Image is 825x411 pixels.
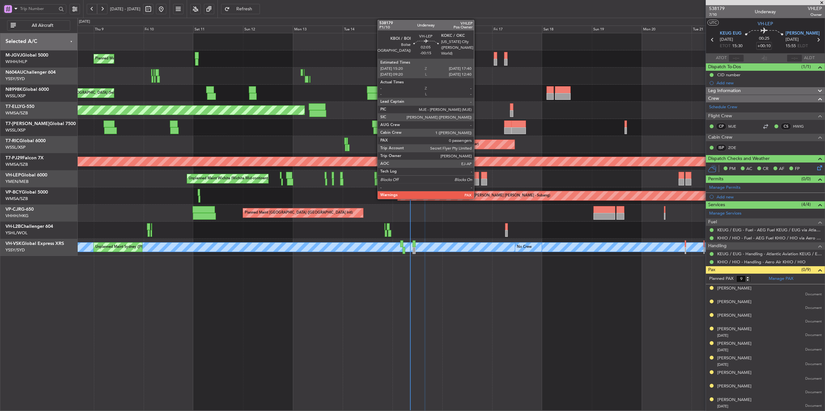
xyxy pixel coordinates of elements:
div: Underway [755,9,776,16]
div: Planned Maint [GEOGRAPHIC_DATA] ([GEOGRAPHIC_DATA] Intl) [245,208,353,218]
span: Services [708,201,725,209]
a: Manage Permits [709,184,741,191]
span: Refresh [231,7,258,11]
span: Fuel [708,218,717,226]
a: N604AUChallenger 604 [6,70,56,75]
span: 00:25 [759,36,769,42]
span: (1/1) [802,63,811,70]
span: 7/10 [709,12,725,17]
div: [PERSON_NAME] [717,397,752,403]
span: 538179 [709,5,725,12]
a: WSSL/XSP [6,127,26,133]
div: Wed 15 [393,26,442,33]
div: Sun 19 [592,26,642,33]
span: (4/4) [802,201,811,208]
div: CP [716,123,727,130]
span: (0/9) [802,266,811,273]
div: Fri 17 [492,26,542,33]
div: Add new [717,194,822,200]
a: WSSL/XSP [6,144,26,150]
span: Document [805,347,822,353]
span: CR [763,166,768,172]
span: VH-VSK [6,241,22,246]
label: Planned PAX [709,276,733,282]
a: HWIG [793,123,808,129]
div: Tue 14 [343,26,393,33]
div: Mon 20 [642,26,692,33]
span: Document [805,376,822,382]
button: Refresh [221,4,260,14]
span: PM [729,166,736,172]
input: --:-- [729,54,744,62]
span: Document [805,390,822,395]
span: ELDT [797,43,808,49]
div: Thu 16 [442,26,492,33]
div: Add new [717,80,822,86]
a: T7-[PERSON_NAME]Global 7500 [6,121,76,126]
a: WMSA/SZB [6,162,28,167]
div: Unplanned Maint Sydney ([PERSON_NAME] Intl) [95,242,175,252]
span: N604AU [6,70,23,75]
span: [DATE] [720,37,733,43]
span: AF [779,166,784,172]
span: Leg Information [708,87,741,95]
input: Trip Number [20,4,57,14]
span: Document [805,362,822,367]
span: [PERSON_NAME] [786,30,820,37]
span: ATOT [716,55,727,61]
span: Owner [808,12,822,17]
span: Document [805,305,822,311]
a: KHIO / HIO - Handling - Aero Air KHIO / HIO [717,259,806,265]
a: VHHH/HKG [6,213,28,219]
button: UTC [708,20,719,26]
a: VH-LEPGlobal 6000 [6,173,47,177]
a: WSSL/XSP [6,93,26,99]
span: [DATE] [717,348,728,353]
a: M-JGVJGlobal 5000 [6,53,48,58]
span: ETOT [720,43,731,49]
a: VH-VSKGlobal Express XRS [6,241,64,246]
span: [DATE] [717,362,728,367]
span: VP-BCY [6,190,22,195]
div: [PERSON_NAME] [717,355,752,362]
span: Document [805,292,822,297]
span: Document [805,403,822,409]
div: Sat 11 [193,26,243,33]
span: Document [805,319,822,324]
span: Handling [708,242,727,250]
a: N8998KGlobal 6000 [6,87,49,92]
a: Manage PAX [769,276,793,282]
a: YMEN/MEB [6,179,28,184]
a: T7-ELLYG-550 [6,104,34,109]
span: M-JGVJ [6,53,22,58]
a: Schedule Crew [709,104,737,111]
div: Planned Maint [GEOGRAPHIC_DATA] (Sultan [PERSON_NAME] [PERSON_NAME] - Subang) [399,191,550,201]
div: Unplanned Maint Wichita (Wichita Mid-continent) [189,174,269,184]
a: KHIO / HIO - Fuel - AEG Fuel KHIO / HIO via Aero Air (EJ Asia Only) [717,235,822,241]
span: Dispatch To-Dos [708,63,741,71]
span: T7-ELLY [6,104,22,109]
div: [PERSON_NAME] [717,299,752,305]
div: Fri 10 [144,26,194,33]
a: T7-PJ29Falcon 7X [6,156,44,160]
span: Document [805,332,822,338]
div: No Crew [517,242,532,252]
span: KEUG EUG [720,30,742,37]
a: VH-L2BChallenger 604 [6,224,53,229]
a: KEUG / EUG - Handling - Atlantic Aviation KEUG / EUG [717,251,822,257]
a: Manage Services [709,210,741,217]
a: KEUG / EUG - Fuel - AEG Fuel KEUG / EUG via Atlantic ([GEOGRAPHIC_DATA] Only) [717,227,822,233]
span: 15:30 [732,43,743,49]
div: CS [781,123,791,130]
span: VH-L2B [6,224,21,229]
a: VP-BCYGlobal 5000 [6,190,48,195]
span: N8998K [6,87,23,92]
a: MJE [728,123,743,129]
div: [PERSON_NAME] [717,370,752,376]
span: [DATE] - [DATE] [110,6,140,12]
span: VH-LEP [6,173,21,177]
span: (0/0) [802,175,811,182]
span: T7-RIC [6,139,19,143]
span: Flight Crew [708,112,732,120]
div: ISP [716,144,727,151]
